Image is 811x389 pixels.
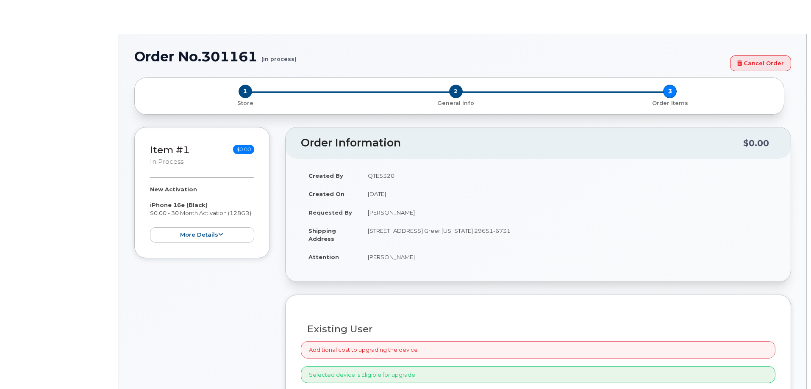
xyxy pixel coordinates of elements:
[150,201,208,208] strong: iPhone 16e (Black)
[301,366,775,383] div: Selected device is Eligible for upgrade
[308,172,343,179] strong: Created By
[349,98,563,107] a: 2 General Info
[730,55,791,71] a: Cancel Order
[308,190,344,197] strong: Created On
[360,166,775,185] td: QTE5320
[134,49,726,64] h1: Order No.301161
[360,221,775,248] td: [STREET_ADDRESS] Greer [US_STATE] 29651-6731
[233,145,254,154] span: $0.00
[360,203,775,222] td: [PERSON_NAME]
[145,99,345,107] p: Store
[308,209,352,216] strong: Requested By
[150,158,183,166] small: in process
[150,227,254,243] button: more details
[301,341,775,359] div: Additional cost to upgrading the device
[239,85,252,98] span: 1
[360,185,775,203] td: [DATE]
[150,185,254,243] div: $0.00 - 30 Month Activation (128GB)
[150,186,197,193] strong: New Activation
[352,99,559,107] p: General Info
[307,324,769,334] h3: Existing User
[150,144,190,156] a: Item #1
[261,49,297,62] small: (in process)
[743,135,769,151] div: $0.00
[308,254,339,260] strong: Attention
[308,227,336,242] strong: Shipping Address
[142,98,349,107] a: 1 Store
[301,137,743,149] h2: Order Information
[449,85,463,98] span: 2
[360,248,775,266] td: [PERSON_NAME]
